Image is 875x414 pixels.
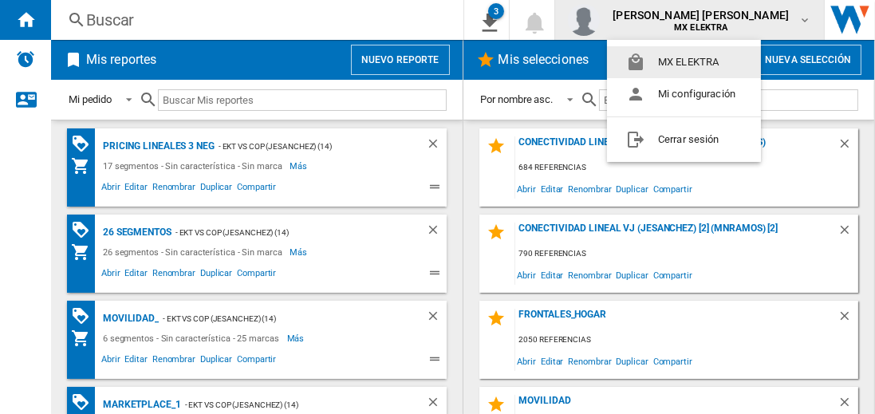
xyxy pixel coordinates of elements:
[607,78,761,110] button: Mi configuración
[607,124,761,156] button: Cerrar sesión
[607,46,761,78] button: MX ELEKTRA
